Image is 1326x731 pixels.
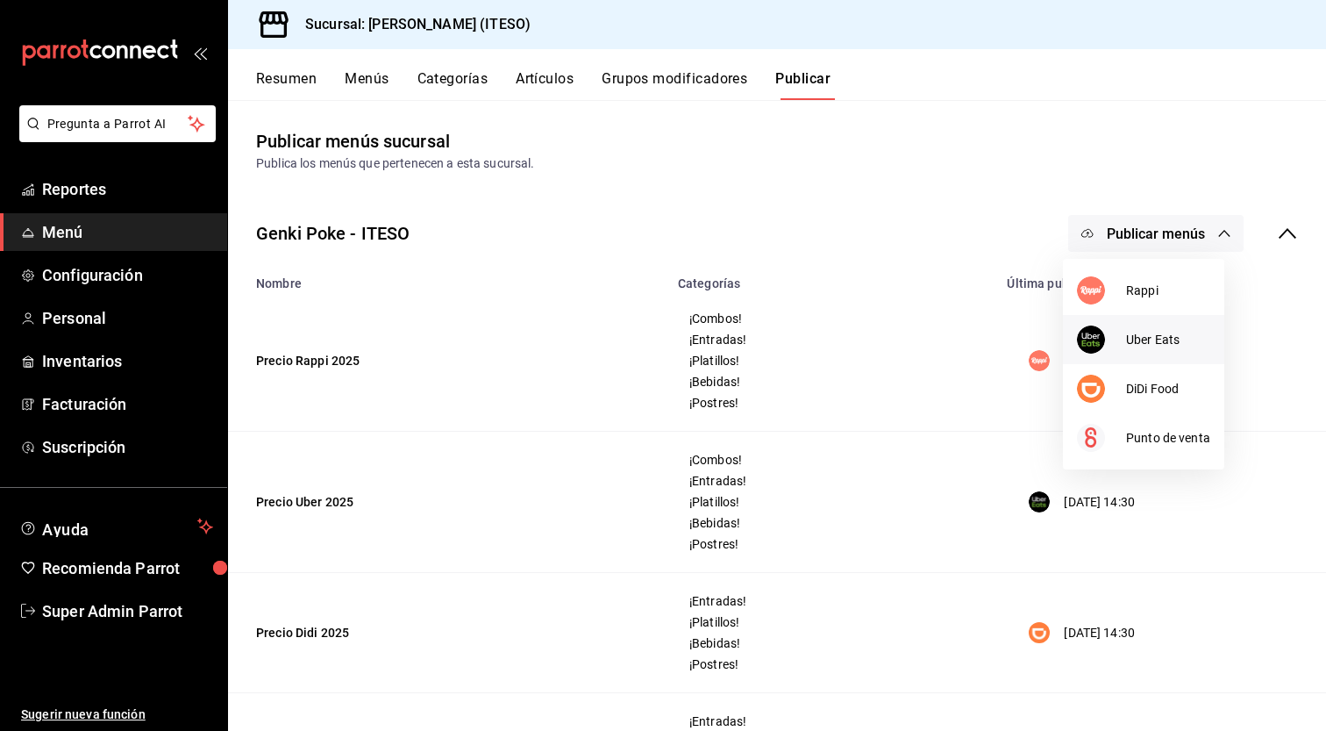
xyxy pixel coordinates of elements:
img: A55HuNSDR+jhAAAAAElFTkSuQmCC [1077,326,1105,354]
span: Rappi [1126,282,1210,300]
img: xiM0WtPwfR5TrWdPJ5T1bWd5b1wHapEst5FBwuYAAAAAElFTkSuQmCC [1077,375,1105,403]
span: Uber Eats [1126,331,1210,349]
span: Punto de venta [1126,429,1210,448]
span: DiDi Food [1126,380,1210,398]
img: 3xvTHWGUC4cxsha7c3oen4VWG2LUsyXzfUAAAAASUVORK5CYII= [1077,276,1105,305]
